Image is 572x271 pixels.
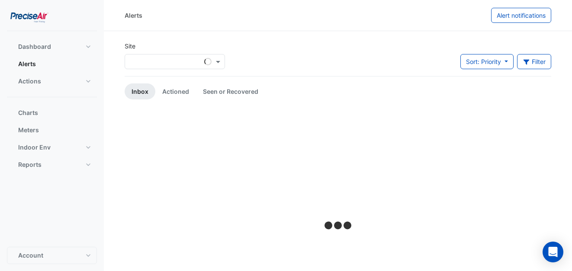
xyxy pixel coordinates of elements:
label: Site [125,41,135,51]
span: Charts [18,108,38,117]
button: Charts [7,104,97,121]
span: Indoor Env [18,143,51,152]
span: Dashboard [18,42,51,51]
span: Sort: Priority [466,58,501,65]
a: Inbox [125,83,155,99]
button: Alert notifications [491,8,551,23]
span: Alerts [18,60,36,68]
button: Reports [7,156,97,173]
a: Seen or Recovered [196,83,265,99]
a: Actioned [155,83,196,99]
button: Filter [517,54,552,69]
button: Account [7,247,97,264]
span: Actions [18,77,41,86]
button: Dashboard [7,38,97,55]
button: Alerts [7,55,97,73]
button: Indoor Env [7,139,97,156]
img: Company Logo [10,7,49,24]
div: Open Intercom Messenger [543,242,563,262]
div: Alerts [125,11,142,20]
span: Alert notifications [497,12,546,19]
button: Sort: Priority [460,54,514,69]
button: Actions [7,73,97,90]
span: Reports [18,160,42,169]
button: Meters [7,121,97,139]
span: Meters [18,126,39,134]
span: Account [18,251,43,260]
